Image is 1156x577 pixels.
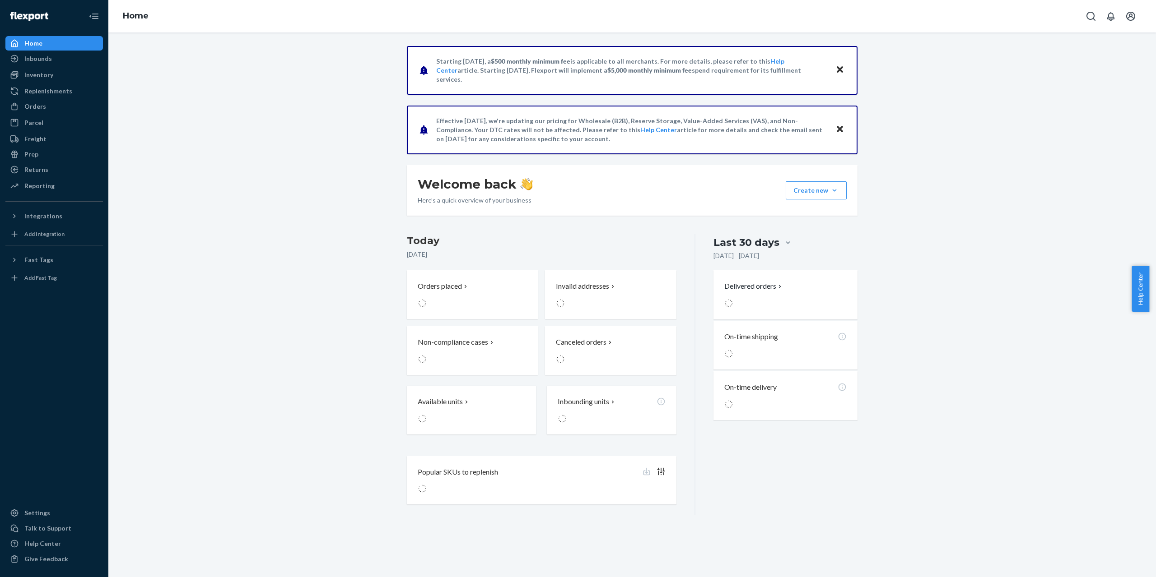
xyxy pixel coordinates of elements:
[713,235,779,249] div: Last 30 days
[407,250,676,259] p: [DATE]
[5,115,103,130] a: Parcel
[5,162,103,177] a: Returns
[5,253,103,267] button: Fast Tags
[407,270,538,319] button: Orders placed
[5,521,103,535] button: Talk to Support
[520,178,533,190] img: hand-wave emoji
[5,536,103,551] a: Help Center
[713,251,759,260] p: [DATE] - [DATE]
[5,99,103,114] a: Orders
[491,57,570,65] span: $500 monthly minimum fee
[24,165,48,174] div: Returns
[24,524,71,533] div: Talk to Support
[24,118,43,127] div: Parcel
[436,57,827,84] p: Starting [DATE], a is applicable to all merchants. For more details, please refer to this article...
[5,132,103,146] a: Freight
[5,227,103,241] a: Add Integration
[407,326,538,375] button: Non-compliance cases
[640,126,677,134] a: Help Center
[545,326,676,375] button: Canceled orders
[1102,7,1120,25] button: Open notifications
[24,70,53,79] div: Inventory
[24,39,42,48] div: Home
[5,51,103,66] a: Inbounds
[24,181,55,190] div: Reporting
[724,332,778,342] p: On-time shipping
[556,337,606,347] p: Canceled orders
[5,84,103,98] a: Replenishments
[407,234,676,248] h3: Today
[418,337,488,347] p: Non-compliance cases
[24,134,47,143] div: Freight
[5,506,103,520] a: Settings
[1122,7,1140,25] button: Open account menu
[418,467,498,477] p: Popular SKUs to replenish
[5,68,103,82] a: Inventory
[5,179,103,193] a: Reporting
[24,539,61,548] div: Help Center
[5,147,103,162] a: Prep
[24,230,65,238] div: Add Integration
[834,64,846,77] button: Close
[724,281,783,291] button: Delivered orders
[545,270,676,319] button: Invalid addresses
[436,116,827,143] p: Effective [DATE], we're updating our pricing for Wholesale (B2B), Reserve Storage, Value-Added Se...
[418,281,462,291] p: Orders placed
[724,382,777,392] p: On-time delivery
[24,508,50,517] div: Settings
[5,271,103,285] a: Add Fast Tag
[24,102,46,111] div: Orders
[407,386,536,434] button: Available units
[418,196,533,205] p: Here’s a quick overview of your business
[24,87,72,96] div: Replenishments
[786,181,847,199] button: Create new
[116,3,156,29] ol: breadcrumbs
[24,150,38,159] div: Prep
[5,36,103,51] a: Home
[834,123,846,136] button: Close
[547,386,676,434] button: Inbounding units
[556,281,609,291] p: Invalid addresses
[10,12,48,21] img: Flexport logo
[24,255,53,264] div: Fast Tags
[123,11,149,21] a: Home
[418,176,533,192] h1: Welcome back
[24,274,57,282] div: Add Fast Tag
[5,552,103,566] button: Give Feedback
[85,7,103,25] button: Close Navigation
[1082,7,1100,25] button: Open Search Box
[5,209,103,223] button: Integrations
[558,397,609,407] p: Inbounding units
[24,54,52,63] div: Inbounds
[24,212,62,221] div: Integrations
[607,66,692,74] span: $5,000 monthly minimum fee
[24,554,68,563] div: Give Feedback
[418,397,463,407] p: Available units
[1132,266,1149,312] button: Help Center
